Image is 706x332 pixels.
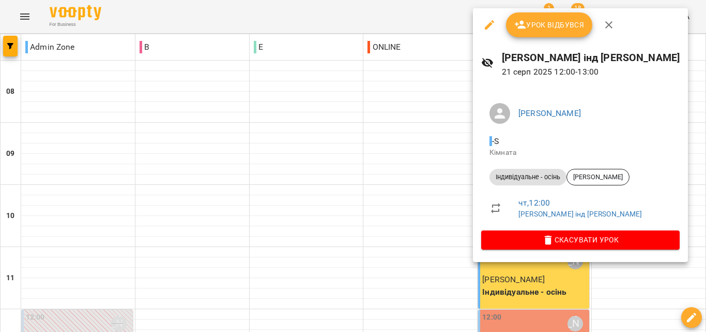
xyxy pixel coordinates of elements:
button: Урок відбувся [506,12,593,37]
button: Скасувати Урок [481,230,680,249]
span: Урок відбувся [514,19,585,31]
h6: [PERSON_NAME] інд [PERSON_NAME] [502,50,680,66]
div: [PERSON_NAME] [566,169,630,185]
span: Індивідуальне - осінь [489,172,566,182]
p: 21 серп 2025 12:00 - 13:00 [502,66,680,78]
span: [PERSON_NAME] [567,172,629,182]
a: [PERSON_NAME] [518,108,581,118]
span: Скасувати Урок [489,234,671,246]
a: [PERSON_NAME] інд [PERSON_NAME] [518,210,642,218]
span: - S [489,136,501,146]
p: Кімната [489,148,671,158]
a: чт , 12:00 [518,198,550,208]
